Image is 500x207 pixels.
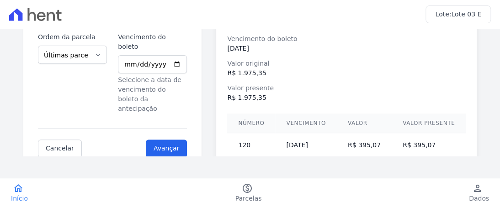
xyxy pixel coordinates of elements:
[435,10,481,19] h3: Lote:
[241,183,252,194] i: paid
[337,133,392,158] td: R$ 395,07
[38,32,107,42] label: Ordem da parcela
[227,59,466,68] dt: Valor original
[227,133,275,158] td: 120
[392,114,466,133] th: Valor presente
[458,183,500,203] a: personDados
[337,114,392,133] th: Valor
[13,183,24,194] i: home
[472,183,483,194] i: person
[118,75,187,114] p: Selecione a data de vencimento do boleto da antecipação
[392,133,466,158] td: R$ 395,07
[235,194,262,203] span: Parcelas
[227,93,466,103] dd: R$ 1.975,35
[38,140,82,157] a: Cancelar
[227,34,466,44] dt: Vencimento do boleto
[227,114,275,133] th: Número
[227,83,466,93] dt: Valor presente
[469,194,489,203] span: Dados
[275,114,336,133] th: Vencimento
[227,68,466,78] dd: R$ 1.975,35
[118,32,187,52] label: Vencimento do boleto
[275,133,336,158] td: [DATE]
[146,140,187,157] input: Avançar
[224,183,273,203] a: paidParcelas
[451,10,481,18] span: Lote 03 E
[11,194,28,203] span: Início
[227,44,466,53] dd: [DATE]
